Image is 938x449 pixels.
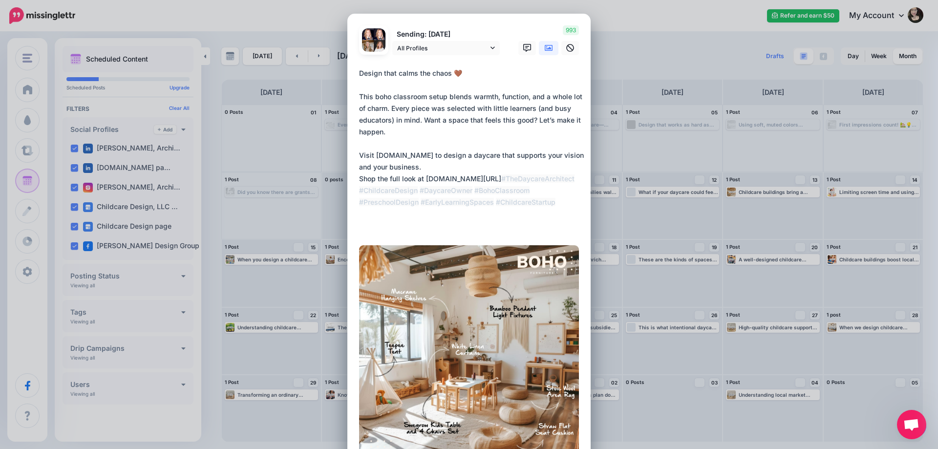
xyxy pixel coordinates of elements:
img: ACg8ocIlCG6dA0v2ciFHIjlwobABclKltGAGlCuJQJYiSLnFdS_-Nb_2s96-c-82275.png [374,40,385,52]
span: 993 [563,25,579,35]
div: Design that calms the chaos 🤎 This boho classroom setup blends warmth, function, and a whole lot ... [359,67,584,208]
img: 1557244110365-82271.png [374,28,385,40]
img: 405530429_330392223058702_7599732348348111188_n-bsa142292.jpg [362,40,374,52]
p: Sending: [DATE] [392,29,500,40]
a: All Profiles [392,41,500,55]
img: 1557244110365-82271.png [362,28,374,40]
span: All Profiles [397,43,488,53]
